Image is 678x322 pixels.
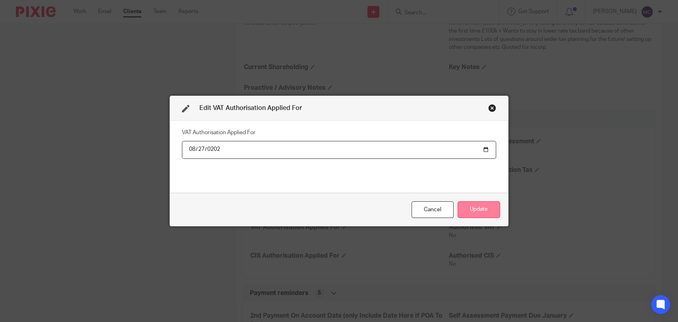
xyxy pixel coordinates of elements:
button: Update [458,201,500,218]
span: Edit VAT Authorisation Applied For [199,105,302,111]
label: VAT Authorisation Applied For [182,129,255,137]
input: YYYY-MM-DD [182,141,496,159]
div: Close this dialog window [411,201,454,218]
div: Close this dialog window [488,104,496,112]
